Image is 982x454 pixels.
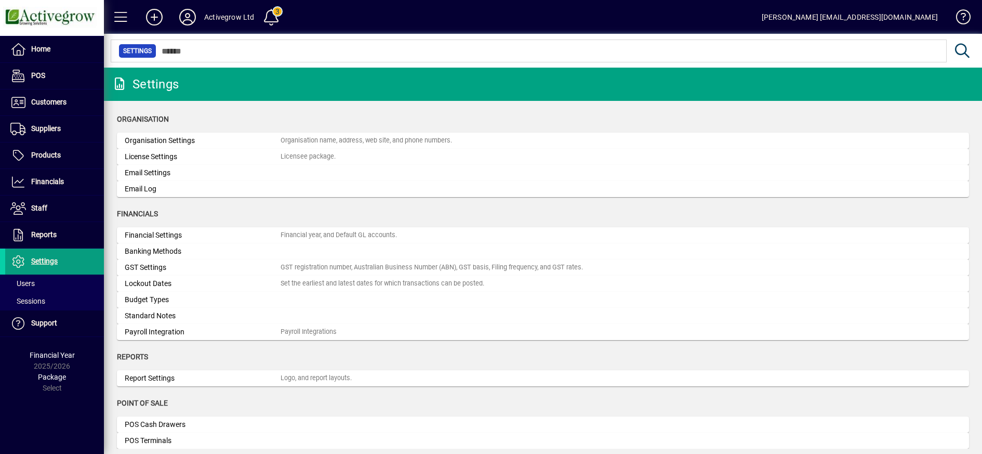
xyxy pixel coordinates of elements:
div: Report Settings [125,373,281,384]
a: Email Log [117,181,969,197]
span: Products [31,151,61,159]
div: Financial year, and Default GL accounts. [281,230,397,240]
span: Organisation [117,115,169,123]
div: Budget Types [125,294,281,305]
span: Financials [31,177,64,186]
a: Financial SettingsFinancial year, and Default GL accounts. [117,227,969,243]
a: License SettingsLicensee package. [117,149,969,165]
div: Organisation Settings [125,135,281,146]
div: Payroll Integrations [281,327,337,337]
div: Licensee package. [281,152,336,162]
a: Knowledge Base [948,2,969,36]
a: Reports [5,222,104,248]
div: Banking Methods [125,246,281,257]
div: [PERSON_NAME] [EMAIL_ADDRESS][DOMAIN_NAME] [762,9,938,25]
div: Standard Notes [125,310,281,321]
div: Payroll Integration [125,327,281,338]
span: Staff [31,204,47,212]
a: POS Terminals [117,433,969,449]
a: POS Cash Drawers [117,417,969,433]
span: Financial Year [30,351,75,359]
div: Financial Settings [125,230,281,241]
span: Users [10,279,35,288]
span: Suppliers [31,124,61,133]
a: Report SettingsLogo, and report layouts. [117,370,969,386]
div: POS Terminals [125,435,281,446]
a: Lockout DatesSet the earliest and latest dates for which transactions can be posted. [117,276,969,292]
a: Staff [5,196,104,222]
span: Reports [117,353,148,361]
a: Budget Types [117,292,969,308]
span: Reports [31,230,57,239]
span: Package [38,373,66,381]
button: Profile [171,8,204,27]
a: Payroll IntegrationPayroll Integrations [117,324,969,340]
div: Email Log [125,184,281,194]
a: Email Settings [117,165,969,181]
a: Organisation SettingsOrganisation name, address, web site, and phone numbers. [117,133,969,149]
div: GST Settings [125,262,281,273]
a: Support [5,310,104,336]
div: Email Settings [125,167,281,178]
a: Customers [5,89,104,115]
a: Products [5,142,104,168]
span: Support [31,319,57,327]
span: Settings [31,257,58,265]
a: Financials [5,169,104,195]
div: Activegrow Ltd [204,9,254,25]
span: Point of Sale [117,399,168,407]
span: Home [31,45,50,53]
a: POS [5,63,104,89]
span: Sessions [10,297,45,305]
div: Logo, and report layouts. [281,373,352,383]
span: Customers [31,98,67,106]
div: Lockout Dates [125,278,281,289]
div: Organisation name, address, web site, and phone numbers. [281,136,452,146]
a: Standard Notes [117,308,969,324]
a: Sessions [5,292,104,310]
div: Settings [112,76,179,93]
span: Financials [117,210,158,218]
div: POS Cash Drawers [125,419,281,430]
div: License Settings [125,151,281,162]
a: Home [5,36,104,62]
a: Users [5,275,104,292]
span: Settings [123,46,152,56]
span: POS [31,71,45,80]
div: Set the earliest and latest dates for which transactions can be posted. [281,279,484,289]
a: Suppliers [5,116,104,142]
a: GST SettingsGST registration number, Australian Business Number (ABN), GST basis, Filing frequenc... [117,260,969,276]
button: Add [138,8,171,27]
a: Banking Methods [117,243,969,260]
div: GST registration number, Australian Business Number (ABN), GST basis, Filing frequency, and GST r... [281,263,583,273]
